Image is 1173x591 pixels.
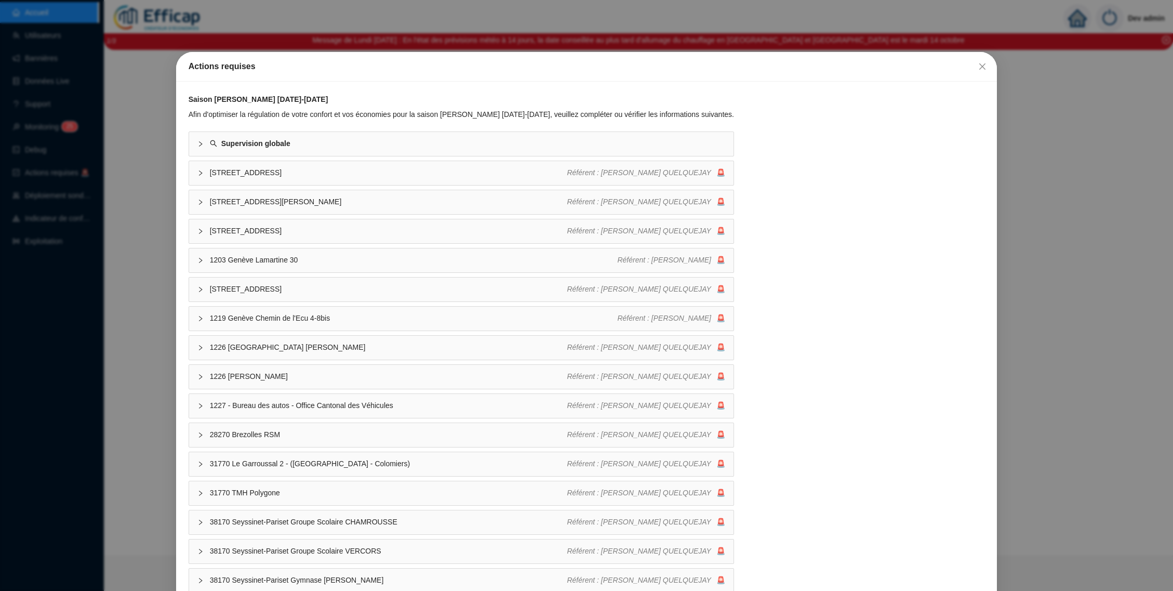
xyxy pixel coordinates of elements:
span: Référent : [PERSON_NAME] QUELQUEJAY [567,518,711,526]
div: Afin d'optimiser la régulation de votre confort et vos économies pour la saison [PERSON_NAME] [DA... [189,109,734,120]
span: Référent : [PERSON_NAME] QUELQUEJAY [567,285,711,293]
span: Référent : [PERSON_NAME] QUELQUEJAY [567,430,711,439]
div: 1203 Genève Lamartine 30Référent : [PERSON_NAME]🚨 [189,248,734,272]
span: collapsed [197,461,204,467]
span: Référent : [PERSON_NAME] QUELQUEJAY [567,459,711,468]
span: collapsed [197,257,204,264]
div: 🚨 [567,488,725,498]
div: 🚨 [567,458,725,469]
div: [STREET_ADDRESS]Référent : [PERSON_NAME] QUELQUEJAY🚨 [189,278,734,301]
span: Référent : [PERSON_NAME] QUELQUEJAY [567,401,711,410]
div: 🚨 [617,255,725,266]
span: Référent : [PERSON_NAME] QUELQUEJAY [567,576,711,584]
div: [STREET_ADDRESS]Référent : [PERSON_NAME] QUELQUEJAY🚨 [189,161,734,185]
span: collapsed [197,286,204,293]
div: 🚨 [567,429,725,440]
span: collapsed [197,403,204,409]
div: [STREET_ADDRESS][PERSON_NAME]Référent : [PERSON_NAME] QUELQUEJAY🚨 [189,190,734,214]
div: 🚨 [567,371,725,382]
div: 38170 Seyssinet-Pariset Groupe Scolaire CHAMROUSSERéférent : [PERSON_NAME] QUELQUEJAY🚨 [189,510,734,534]
span: Référent : [PERSON_NAME] [617,314,711,322]
span: collapsed [197,141,204,147]
div: 31770 Le Garroussal 2 - ([GEOGRAPHIC_DATA] - Colomiers)Référent : [PERSON_NAME] QUELQUEJAY🚨 [189,452,734,476]
div: 🚨 [567,342,725,353]
span: Fermer [974,62,991,71]
span: collapsed [197,345,204,351]
div: 🚨 [567,575,725,586]
span: [STREET_ADDRESS] [210,226,567,237]
div: 1227 - Bureau des autos - Office Cantonal des VéhiculesRéférent : [PERSON_NAME] QUELQUEJAY🚨 [189,394,734,418]
div: 🚨 [567,284,725,295]
div: Supervision globale [189,132,734,156]
span: collapsed [197,228,204,234]
span: 28270 Brezolles RSM [210,429,567,440]
span: collapsed [197,199,204,205]
span: collapsed [197,577,204,584]
strong: Saison [PERSON_NAME] [DATE]-[DATE] [189,95,328,103]
span: Référent : [PERSON_NAME] QUELQUEJAY [567,343,711,351]
div: 🚨 [567,546,725,557]
div: 38170 Seyssinet-Pariset Groupe Scolaire VERCORSRéférent : [PERSON_NAME] QUELQUEJAY🚨 [189,540,734,563]
span: 38170 Seyssinet-Pariset Groupe Scolaire VERCORS [210,546,567,557]
span: 38170 Seyssinet-Pariset Groupe Scolaire CHAMROUSSE [210,517,567,528]
button: Close [974,58,991,75]
div: 🚨 [567,517,725,528]
span: 1226 [PERSON_NAME] [210,371,567,382]
div: 🚨 [567,226,725,237]
span: Référent : [PERSON_NAME] QUELQUEJAY [567,198,711,206]
span: collapsed [197,519,204,526]
span: search [210,140,217,147]
span: collapsed [197,490,204,496]
div: 1226 [PERSON_NAME]Référent : [PERSON_NAME] QUELQUEJAY🚨 [189,365,734,389]
span: 1226 [GEOGRAPHIC_DATA] [PERSON_NAME] [210,342,567,353]
span: Référent : [PERSON_NAME] QUELQUEJAY [567,489,711,497]
div: 1219 Genève Chemin de l'Ecu 4-8bisRéférent : [PERSON_NAME]🚨 [189,307,734,331]
div: 🚨 [567,167,725,178]
span: Référent : [PERSON_NAME] [617,256,711,264]
div: 1226 [GEOGRAPHIC_DATA] [PERSON_NAME]Référent : [PERSON_NAME] QUELQUEJAY🚨 [189,336,734,360]
span: 31770 Le Garroussal 2 - ([GEOGRAPHIC_DATA] - Colomiers) [210,458,567,469]
span: collapsed [197,374,204,380]
span: Référent : [PERSON_NAME] QUELQUEJAY [567,227,711,235]
strong: Supervision globale [221,139,290,148]
div: 🚨 [567,196,725,207]
span: close [978,62,987,71]
span: Référent : [PERSON_NAME] QUELQUEJAY [567,547,711,555]
span: Référent : [PERSON_NAME] QUELQUEJAY [567,372,711,380]
span: 38170 Seyssinet-Pariset Gymnase [PERSON_NAME] [210,575,567,586]
div: 31770 TMH PolygoneRéférent : [PERSON_NAME] QUELQUEJAY🚨 [189,481,734,505]
span: [STREET_ADDRESS] [210,284,567,295]
span: collapsed [197,170,204,176]
span: Référent : [PERSON_NAME] QUELQUEJAY [567,168,711,177]
div: 28270 Brezolles RSMRéférent : [PERSON_NAME] QUELQUEJAY🚨 [189,423,734,447]
div: Actions requises [189,60,985,73]
span: collapsed [197,432,204,438]
span: collapsed [197,316,204,322]
span: [STREET_ADDRESS] [210,167,567,178]
div: [STREET_ADDRESS]Référent : [PERSON_NAME] QUELQUEJAY🚨 [189,219,734,243]
div: 🚨 [567,400,725,411]
span: [STREET_ADDRESS][PERSON_NAME] [210,196,567,207]
div: 🚨 [617,313,725,324]
span: 1219 Genève Chemin de l'Ecu 4-8bis [210,313,618,324]
span: 1227 - Bureau des autos - Office Cantonal des Véhicules [210,400,567,411]
span: 31770 TMH Polygone [210,488,567,498]
span: 1203 Genève Lamartine 30 [210,255,618,266]
span: collapsed [197,548,204,555]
